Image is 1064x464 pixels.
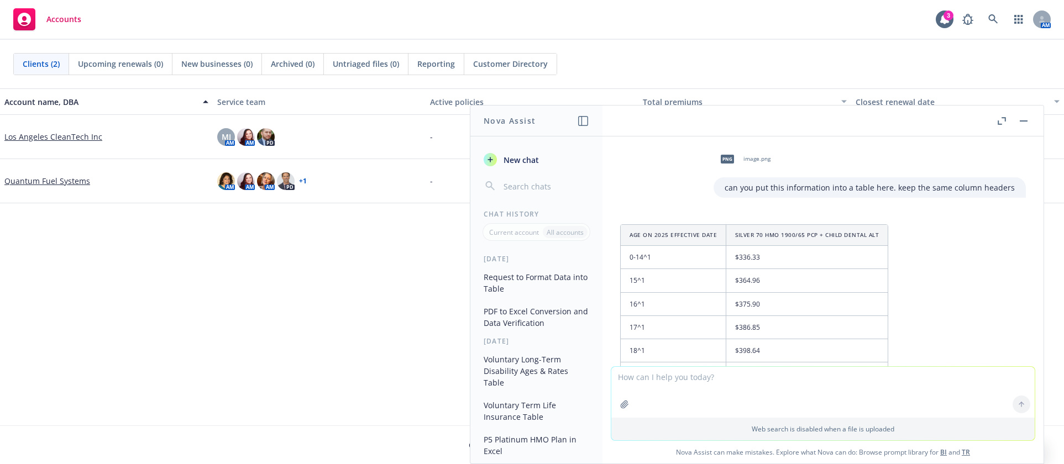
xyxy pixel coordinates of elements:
th: Silver 70 HMO 1900/65 PCP + Child Dental Alt [726,225,888,246]
p: All accounts [547,228,584,237]
button: New chat [479,150,594,170]
a: BI [940,447,947,457]
span: - [430,131,433,143]
td: 0-14^1 [621,246,726,269]
span: Archived (0) [271,58,315,70]
button: P5 Platinum HMO Plan in Excel [479,430,594,460]
div: Total premiums [643,96,835,108]
div: Active policies [430,96,634,108]
td: $398.64 [726,339,888,362]
button: Active policies [426,88,638,115]
span: Accounts [46,15,81,24]
a: Switch app [1008,8,1030,30]
div: pngimage.png [714,145,773,173]
img: photo [257,172,275,190]
a: Accounts [9,4,86,35]
a: + 1 [299,178,307,184]
div: Chat History [470,209,602,219]
p: Web search is disabled when a file is uploaded [618,424,1028,434]
td: $386.85 [726,315,888,339]
span: png [721,155,734,163]
div: [DATE] [470,254,602,263]
span: Upcoming renewals (0) [78,58,163,70]
span: Nova Assist can make mistakes. Explore what Nova can do: Browse prompt library for and [607,441,1039,463]
td: 15^1 [621,269,726,292]
span: Untriaged files (0) [333,58,399,70]
div: Service team [217,96,421,108]
div: Closest renewal date [856,96,1047,108]
button: Voluntary Long-Term Disability Ages & Rates Table [479,350,594,392]
img: photo [237,128,255,146]
input: Search chats [501,178,589,194]
span: Customer Directory [473,58,548,70]
span: MJ [222,131,231,143]
td: $364.96 [726,269,888,292]
img: photo [237,172,255,190]
button: Closest renewal date [851,88,1064,115]
img: photo [257,128,275,146]
td: $396.16 [726,362,888,386]
a: Los Angeles CleanTech Inc [4,131,102,143]
td: 16^1 [621,292,726,315]
a: Report a Bug [957,8,979,30]
span: New chat [501,154,539,166]
a: Quantum Fuel Systems [4,175,90,187]
th: Age on 2025 effective date [621,225,726,246]
a: TR [962,447,970,457]
h1: Nova Assist [484,115,536,126]
button: Service team [213,88,426,115]
button: Total premiums [638,88,851,115]
div: [DATE] [470,336,602,346]
button: PDF to Excel Conversion and Data Verification [479,302,594,332]
a: Search [982,8,1004,30]
div: 3 [944,10,953,20]
td: 18^1 [621,339,726,362]
span: Reporting [417,58,455,70]
td: 19 [621,362,726,386]
span: Can't find an account? [469,439,596,451]
span: - [430,175,433,187]
td: $336.33 [726,246,888,269]
span: image.png [743,155,771,162]
img: photo [277,172,295,190]
div: Account name, DBA [4,96,196,108]
button: Voluntary Term Life Insurance Table [479,396,594,426]
button: Request to Format Data into Table [479,268,594,298]
p: Current account [489,228,539,237]
span: New businesses (0) [181,58,253,70]
span: Clients (2) [23,58,60,70]
p: can you put this information into a table here. keep the same column headers [725,182,1015,193]
img: photo [217,172,235,190]
td: 17^1 [621,315,726,339]
td: $375.90 [726,292,888,315]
